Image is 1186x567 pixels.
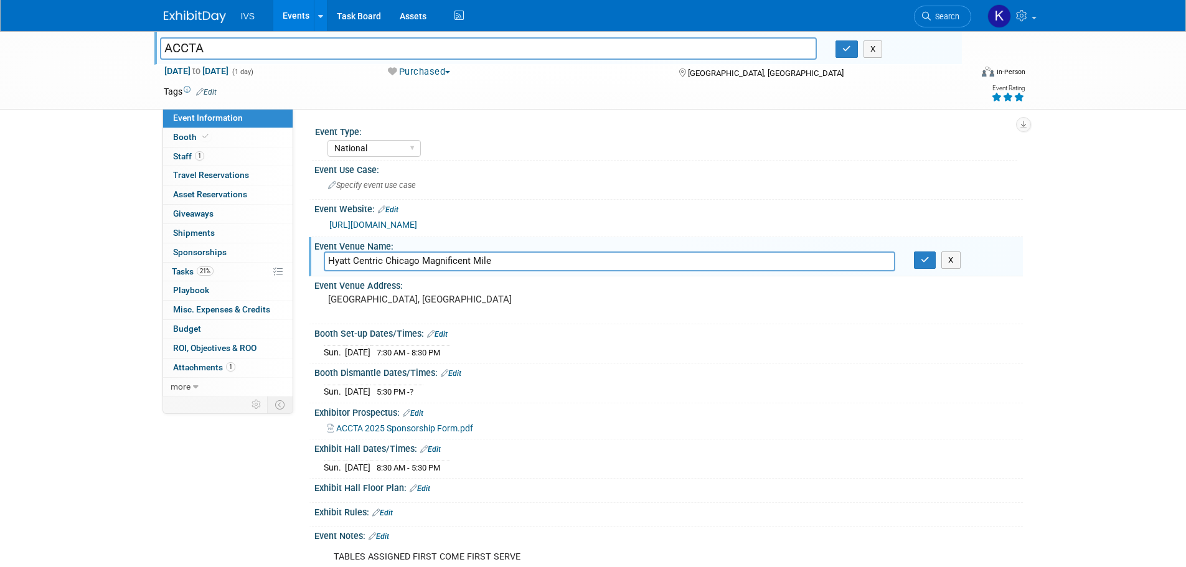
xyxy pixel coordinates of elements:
a: Playbook [163,281,293,300]
a: more [163,378,293,396]
td: Personalize Event Tab Strip [246,396,268,413]
span: more [171,382,191,391]
span: Shipments [173,228,215,238]
div: Booth Set-up Dates/Times: [314,324,1023,340]
div: Exhibit Rules: [314,503,1023,519]
span: 21% [197,266,214,276]
a: Attachments1 [163,358,293,377]
span: Tasks [172,266,214,276]
a: Edit [378,205,398,214]
a: Tasks21% [163,263,293,281]
td: Sun. [324,461,345,474]
span: (1 day) [231,68,253,76]
button: X [941,251,961,269]
span: Attachments [173,362,235,372]
span: Travel Reservations [173,170,249,180]
a: Search [914,6,971,27]
a: Booth [163,128,293,147]
a: Edit [441,369,461,378]
a: Edit [420,445,441,454]
div: Exhibit Hall Floor Plan: [314,479,1023,495]
span: to [191,66,202,76]
td: Toggle Event Tabs [267,396,293,413]
td: [DATE] [345,385,370,398]
button: X [864,40,883,58]
a: Edit [410,484,430,493]
div: Event Venue Name: [314,237,1023,253]
div: Event Venue Address: [314,276,1023,292]
td: [DATE] [345,345,370,358]
span: Asset Reservations [173,189,247,199]
span: 7:30 AM - 8:30 PM [377,348,440,357]
a: Shipments [163,224,293,243]
span: Misc. Expenses & Credits [173,304,270,314]
a: ACCTA 2025 Sponsorship Form.pdf [327,423,473,433]
a: Asset Reservations [163,185,293,204]
a: Edit [369,532,389,541]
span: 1 [195,151,204,161]
span: Sponsorships [173,247,227,257]
a: [URL][DOMAIN_NAME] [329,220,417,230]
img: Karl Fauerbach [987,4,1011,28]
td: Tags [164,85,217,98]
span: ? [410,387,413,396]
div: Event Rating [991,85,1025,91]
span: Giveaways [173,209,214,218]
span: Playbook [173,285,209,295]
span: 1 [226,362,235,372]
div: Event Website: [314,200,1023,216]
div: Booth Dismantle Dates/Times: [314,363,1023,380]
div: Exhibitor Prospectus: [314,403,1023,419]
a: Travel Reservations [163,166,293,185]
a: ROI, Objectives & ROO [163,339,293,358]
a: Giveaways [163,205,293,223]
a: Edit [372,508,393,517]
div: Event Format [898,65,1026,83]
a: Event Information [163,109,293,128]
span: [GEOGRAPHIC_DATA], [GEOGRAPHIC_DATA] [688,68,844,78]
button: Purchased [384,65,455,78]
a: Misc. Expenses & Credits [163,301,293,319]
td: Sun. [324,385,345,398]
div: Event Notes: [314,527,1023,543]
span: 5:30 PM - [377,387,413,396]
span: Specify event use case [328,180,416,190]
div: In-Person [996,67,1025,77]
span: Search [931,12,959,21]
a: Budget [163,320,293,339]
div: Event Type: [315,123,1017,138]
span: ROI, Objectives & ROO [173,343,256,353]
span: IVS [241,11,255,21]
div: Exhibit Hall Dates/Times: [314,439,1023,456]
span: 8:30 AM - 5:30 PM [377,463,440,472]
span: Booth [173,132,211,142]
i: Booth reservation complete [202,133,209,140]
img: ExhibitDay [164,11,226,23]
a: Staff1 [163,148,293,166]
span: Budget [173,324,201,334]
a: Edit [196,88,217,96]
span: Event Information [173,113,243,123]
a: Sponsorships [163,243,293,262]
a: Edit [427,330,448,339]
td: Sun. [324,345,345,358]
span: ACCTA 2025 Sponsorship Form.pdf [336,423,473,433]
span: [DATE] [DATE] [164,65,229,77]
pre: [GEOGRAPHIC_DATA], [GEOGRAPHIC_DATA] [328,294,596,305]
img: Format-Inperson.png [982,67,994,77]
div: Event Use Case: [314,161,1023,176]
td: [DATE] [345,461,370,474]
a: Edit [403,409,423,418]
span: Staff [173,151,204,161]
